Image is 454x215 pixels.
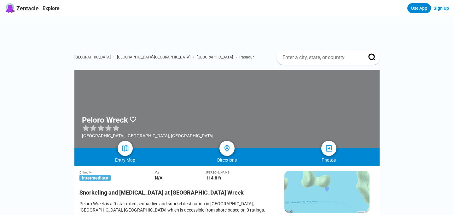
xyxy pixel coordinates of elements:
img: staticmap [284,171,370,213]
div: N/A [155,175,206,180]
a: [GEOGRAPHIC_DATA] [74,55,111,59]
img: Zentacle logo [5,3,15,13]
div: [GEOGRAPHIC_DATA], [GEOGRAPHIC_DATA], [GEOGRAPHIC_DATA] [82,133,213,138]
a: photos [321,141,336,156]
div: Viz [155,171,206,174]
h1: Peloro Wreck [82,116,128,124]
div: 114.8 ft [206,175,274,180]
div: [PERSON_NAME] [206,171,274,174]
div: Directions [176,157,278,163]
div: Peloro Wreck is a 0-star rated scuba dive and snorkel destination in [GEOGRAPHIC_DATA], [GEOGRAPH... [79,201,274,213]
div: Entry Map [74,157,176,163]
span: intermediate [79,175,111,181]
img: directions [223,145,231,152]
img: photos [325,145,333,152]
span: Zentacle [16,5,39,12]
h2: Snorkeling and [MEDICAL_DATA] at [GEOGRAPHIC_DATA] Wreck [79,185,274,196]
a: Zentacle logoZentacle [5,3,39,13]
span: › [193,55,194,59]
a: [GEOGRAPHIC_DATA] [197,55,233,59]
span: › [236,55,237,59]
a: Use App [407,3,431,13]
input: Enter a city, state, or country [282,54,359,61]
div: Difficulty [79,171,155,174]
a: Sign Up [434,6,449,11]
a: Explore [43,5,60,11]
a: map [118,141,133,156]
span: › [113,55,114,59]
div: Photos [278,157,380,163]
a: Pasadur [239,55,254,59]
img: map [121,145,129,152]
a: [GEOGRAPHIC_DATA]-[GEOGRAPHIC_DATA] [117,55,190,59]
